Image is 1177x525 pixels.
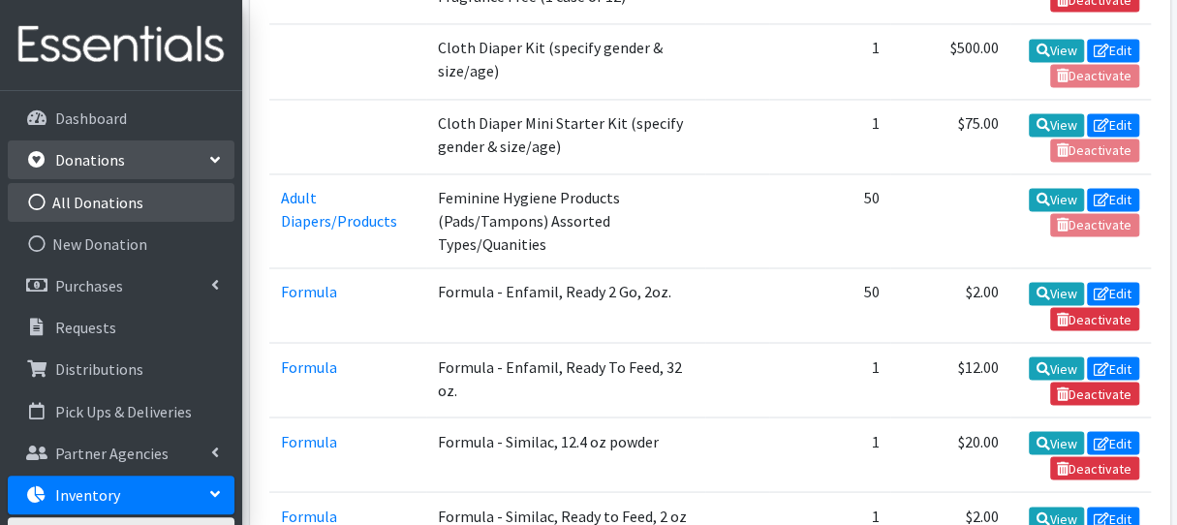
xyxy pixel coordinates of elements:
td: $500.00 [890,24,1009,99]
a: View [1029,356,1084,380]
a: Formula [281,431,337,450]
a: Adult Diapers/Products [281,188,397,231]
td: 1 [769,417,890,492]
td: $12.00 [890,343,1009,417]
a: Distributions [8,350,234,388]
td: $75.00 [890,99,1009,173]
a: Formula [281,282,337,301]
p: Requests [55,318,116,337]
a: Pick Ups & Deliveries [8,392,234,431]
p: Donations [55,150,125,170]
td: 50 [769,173,890,267]
td: Cloth Diaper Mini Starter Kit (specify gender & size/age) [426,99,705,173]
td: Formula - Enfamil, Ready 2 Go, 2oz. [426,267,705,342]
a: Edit [1087,188,1139,211]
a: View [1029,282,1084,305]
p: Partner Agencies [55,444,169,463]
a: Edit [1087,356,1139,380]
a: Dashboard [8,99,234,138]
a: Requests [8,308,234,347]
td: Formula - Similac, 12.4 oz powder [426,417,705,492]
a: View [1029,113,1084,137]
td: 1 [769,24,890,99]
a: Edit [1087,431,1139,454]
p: Distributions [55,359,143,379]
a: View [1029,39,1084,62]
a: New Donation [8,225,234,263]
img: HumanEssentials [8,13,234,77]
a: Partner Agencies [8,434,234,473]
td: $2.00 [890,267,1009,342]
a: Formula [281,506,337,525]
td: 1 [769,99,890,173]
a: All Donations [8,183,234,222]
a: Edit [1087,113,1139,137]
a: View [1029,188,1084,211]
p: Purchases [55,276,123,295]
p: Dashboard [55,108,127,128]
a: Deactivate [1050,456,1139,479]
a: Edit [1087,39,1139,62]
td: 50 [769,267,890,342]
td: $20.00 [890,417,1009,492]
p: Pick Ups & Deliveries [55,402,192,421]
td: Formula - Enfamil, Ready To Feed, 32 oz. [426,343,705,417]
a: Edit [1087,282,1139,305]
td: Feminine Hygiene Products (Pads/Tampons) Assorted Types/Quanities [426,173,705,267]
a: Donations [8,140,234,179]
a: View [1029,431,1084,454]
td: 1 [769,343,890,417]
a: Deactivate [1050,307,1139,330]
a: Deactivate [1050,382,1139,405]
p: Inventory [55,485,120,505]
a: Formula [281,356,337,376]
a: Inventory [8,476,234,514]
a: Purchases [8,266,234,305]
td: Cloth Diaper Kit (specify gender & size/age) [426,24,705,99]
